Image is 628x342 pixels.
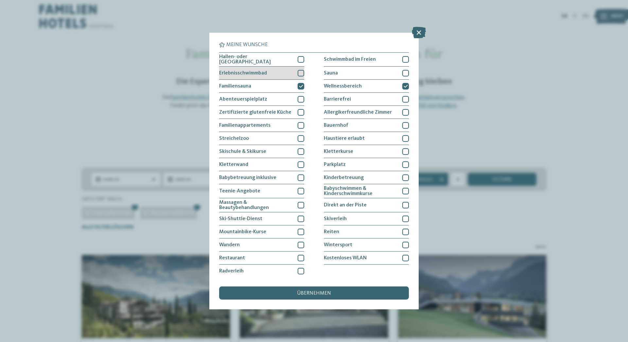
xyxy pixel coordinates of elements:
span: Reiten [324,229,339,235]
span: Parkplatz [324,162,346,167]
span: Wintersport [324,242,352,248]
span: Allergikerfreundliche Zimmer [324,110,392,115]
span: Mountainbike-Kurse [219,229,266,235]
span: Hallen- oder [GEOGRAPHIC_DATA] [219,54,293,65]
span: Teenie-Angebote [219,188,260,194]
span: Restaurant [219,255,245,261]
span: Radverleih [219,269,244,274]
span: Skiverleih [324,216,347,221]
span: Babybetreuung inklusive [219,175,276,180]
span: Kletterkurse [324,149,353,154]
span: Direkt an der Piste [324,203,367,208]
span: Kostenloses WLAN [324,255,367,261]
span: Wellnessbereich [324,84,362,89]
span: Abenteuerspielplatz [219,97,267,102]
span: Kletterwand [219,162,248,167]
span: Schwimmbad im Freien [324,57,376,62]
span: Familienappartements [219,123,270,128]
span: Familiensauna [219,84,251,89]
span: Wandern [219,242,240,248]
span: Skischule & Skikurse [219,149,266,154]
span: Sauna [324,71,338,76]
span: Streichelzoo [219,136,249,141]
span: Erlebnisschwimmbad [219,71,267,76]
span: Massagen & Beautybehandlungen [219,200,293,210]
span: Babyschwimmen & Kinderschwimmkurse [324,186,397,196]
span: Meine Wünsche [226,42,268,47]
span: Kinderbetreuung [324,175,364,180]
span: übernehmen [297,291,331,296]
span: Zertifizierte glutenfreie Küche [219,110,291,115]
span: Barrierefrei [324,97,351,102]
span: Ski-Shuttle-Dienst [219,216,262,221]
span: Bauernhof [324,123,348,128]
span: Haustiere erlaubt [324,136,365,141]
